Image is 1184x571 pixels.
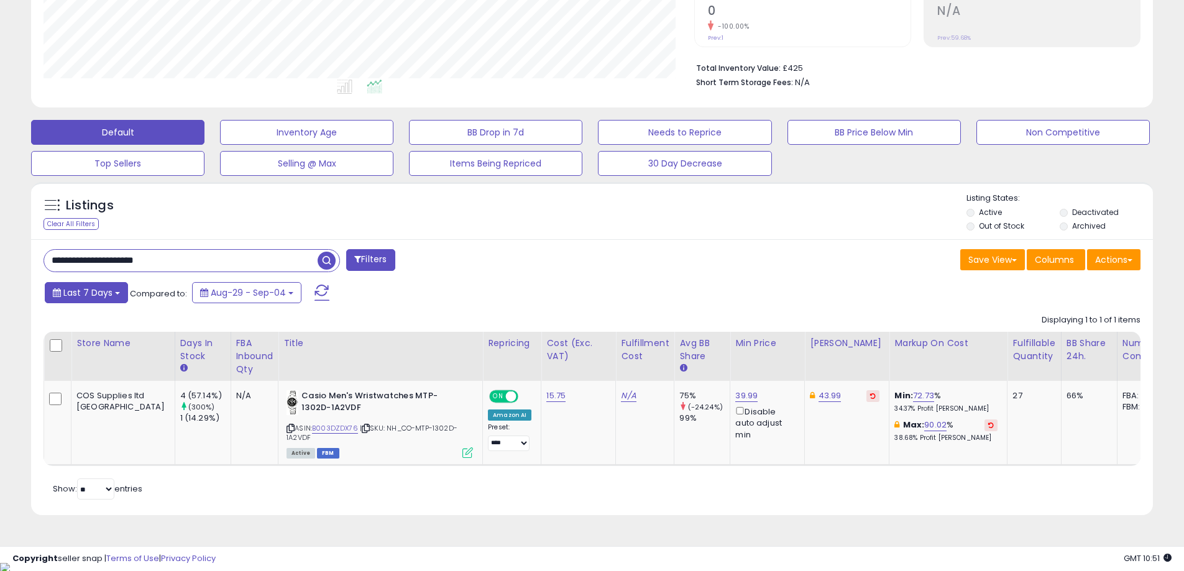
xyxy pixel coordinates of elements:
[679,413,730,424] div: 99%
[31,120,204,145] button: Default
[937,34,971,42] small: Prev: 59.68%
[490,391,506,402] span: ON
[220,151,393,176] button: Selling @ Max
[696,77,793,88] b: Short Term Storage Fees:
[714,22,749,31] small: -100.00%
[696,60,1131,75] li: £425
[236,337,273,376] div: FBA inbound Qty
[1087,249,1140,270] button: Actions
[937,4,1140,21] h2: N/A
[679,363,687,374] small: Avg BB Share.
[924,419,947,431] a: 90.02
[180,337,226,363] div: Days In Stock
[287,390,298,415] img: 41ci9FYpG+L._SL40_.jpg
[979,207,1002,217] label: Active
[1072,207,1119,217] label: Deactivated
[708,34,723,42] small: Prev: 1
[53,483,142,495] span: Show: entries
[913,390,934,402] a: 72.73
[76,337,170,350] div: Store Name
[66,197,114,214] h5: Listings
[287,423,457,442] span: | SKU: NH_CO-MTP-1302D-1A2VDF
[12,553,216,565] div: seller snap | |
[130,288,187,299] span: Compared to:
[76,390,165,413] div: COS Supplies ltd [GEOGRAPHIC_DATA]
[894,390,913,401] b: Min:
[287,448,315,459] span: All listings currently available for purchase on Amazon
[976,120,1150,145] button: Non Competitive
[894,434,998,442] p: 38.68% Profit [PERSON_NAME]
[1122,337,1168,363] div: Num of Comp.
[1035,254,1074,266] span: Columns
[1012,337,1055,363] div: Fulfillable Quantity
[546,390,566,402] a: 15.75
[180,363,188,374] small: Days In Stock.
[488,423,531,451] div: Preset:
[979,221,1024,231] label: Out of Stock
[598,120,771,145] button: Needs to Reprice
[488,409,531,421] div: Amazon AI
[894,390,998,413] div: %
[188,402,215,412] small: (300%)
[346,249,395,271] button: Filters
[621,337,669,363] div: Fulfillment Cost
[795,76,810,88] span: N/A
[1067,337,1112,363] div: BB Share 24h.
[894,337,1002,350] div: Markup on Cost
[220,120,393,145] button: Inventory Age
[301,390,452,416] b: Casio Men's Wristwatches MTP-1302D-1A2VDF
[679,337,725,363] div: Avg BB Share
[894,419,998,442] div: %
[312,423,358,434] a: B003DZDX76
[966,193,1153,204] p: Listing States:
[735,404,795,441] div: Disable auto adjust min
[409,120,582,145] button: BB Drop in 7d
[12,552,58,564] strong: Copyright
[889,332,1007,381] th: The percentage added to the cost of goods (COGS) that forms the calculator for Min & Max prices.
[283,337,477,350] div: Title
[1027,249,1085,270] button: Columns
[1072,221,1106,231] label: Archived
[488,337,536,350] div: Repricing
[1012,390,1051,401] div: 27
[211,286,286,299] span: Aug-29 - Sep-04
[236,390,269,401] div: N/A
[63,286,112,299] span: Last 7 Days
[960,249,1025,270] button: Save View
[409,151,582,176] button: Items Being Repriced
[1042,314,1140,326] div: Displaying 1 to 1 of 1 items
[287,390,473,457] div: ASIN:
[688,402,723,412] small: (-24.24%)
[679,390,730,401] div: 75%
[787,120,961,145] button: BB Price Below Min
[598,151,771,176] button: 30 Day Decrease
[180,390,231,401] div: 4 (57.14%)
[516,391,536,402] span: OFF
[106,552,159,564] a: Terms of Use
[894,404,998,413] p: 34.37% Profit [PERSON_NAME]
[44,218,99,230] div: Clear All Filters
[708,4,911,21] h2: 0
[810,337,884,350] div: [PERSON_NAME]
[1067,390,1108,401] div: 66%
[696,63,781,73] b: Total Inventory Value:
[31,151,204,176] button: Top Sellers
[819,390,842,402] a: 43.99
[735,390,758,402] a: 39.99
[1124,552,1172,564] span: 2025-09-12 10:51 GMT
[1122,401,1163,413] div: FBM: 4
[180,413,231,424] div: 1 (14.29%)
[1122,390,1163,401] div: FBA: 1
[317,448,339,459] span: FBM
[735,337,799,350] div: Min Price
[161,552,216,564] a: Privacy Policy
[621,390,636,402] a: N/A
[903,419,925,431] b: Max:
[192,282,301,303] button: Aug-29 - Sep-04
[546,337,610,363] div: Cost (Exc. VAT)
[45,282,128,303] button: Last 7 Days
